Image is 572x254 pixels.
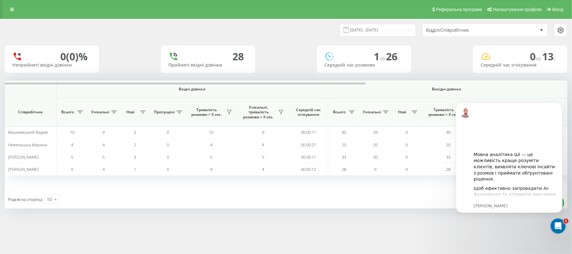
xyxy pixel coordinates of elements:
span: Пропущені [154,110,175,115]
span: 0 [167,142,169,148]
span: 4 [103,166,105,172]
span: Нежельська Марина [8,142,47,148]
span: Нові [123,110,138,115]
span: 28 [342,166,346,172]
span: 9 [210,166,212,172]
span: 9 [374,166,377,172]
span: 5 [210,154,212,160]
span: Рядків на сторінці [8,197,42,202]
span: 4 [210,142,212,148]
span: 0 [406,142,408,148]
td: 00:00:11 [289,126,328,138]
span: 30 [373,154,378,160]
span: 0 [406,166,408,172]
span: [PERSON_NAME] [8,154,39,160]
span: 33 [342,154,346,160]
span: 1 [374,50,386,63]
span: Унікальні [363,110,381,115]
iframe: Intercom notifications повідомлення [446,93,572,237]
span: 5 [71,154,74,160]
span: c [397,55,400,62]
span: Тривалість розмови > Х сек. [426,107,462,117]
div: 28 [232,51,244,62]
span: 4 [262,166,264,172]
span: 3 [134,129,136,135]
div: Середній час очікування [481,62,560,68]
span: 5 [103,154,105,160]
span: Нові [394,110,410,115]
span: 0 [167,129,169,135]
span: Тривалість розмови > Х сек. [188,107,225,117]
span: 0 [406,129,408,135]
div: Відділ/Співробітник [426,28,501,33]
span: 9 [71,166,74,172]
div: Прийняті вхідні дзвінки [168,62,248,68]
span: c [553,55,556,62]
span: Вихід [553,7,564,12]
span: 1 [564,219,569,224]
span: Унікальні [91,110,109,115]
span: Вишневський Вадим [8,129,48,135]
span: 9 [262,129,264,135]
span: [PERSON_NAME] [8,166,39,172]
div: Середній час розмови [324,62,404,68]
span: хв [379,55,386,62]
span: 13 [542,50,556,63]
td: 00:00:21 [289,138,328,151]
span: 0 [406,154,408,160]
span: 20 [342,142,346,148]
span: 4 [71,142,74,148]
span: 0 [530,50,542,63]
span: 10 [70,129,74,135]
span: 4 [262,142,264,148]
span: 40 [342,129,346,135]
span: 0 [167,166,169,172]
span: Вихідні дзвінки [343,87,551,92]
span: Середній час очікування [294,107,323,117]
span: 20 [373,142,378,148]
span: Налаштування профілю [493,7,542,12]
span: 29 [373,129,378,135]
span: Всього [331,110,347,115]
span: хв [536,55,542,62]
td: 00:00:12 [289,163,328,176]
span: 3 [134,154,136,160]
span: 4 [103,142,105,148]
span: Унікальні, тривалість розмови > Х сек. [240,105,276,120]
span: 9 [103,129,105,135]
div: 10 [47,196,52,203]
span: Реферальна програма [436,7,482,12]
span: 1 [134,166,136,172]
span: 10 [209,129,214,135]
div: 0 (0)% [60,51,88,62]
span: 0 [167,154,169,160]
span: Співробітник [10,110,51,115]
span: 2 [134,142,136,148]
div: Неприйняті вхідні дзвінки [12,62,91,68]
iframe: Intercom live chat [551,219,566,234]
span: 26 [386,50,400,63]
span: 5 [262,154,264,160]
span: Вхідні дзвінки [73,87,312,92]
span: Всього [60,110,75,115]
td: 00:00:11 [289,151,328,163]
